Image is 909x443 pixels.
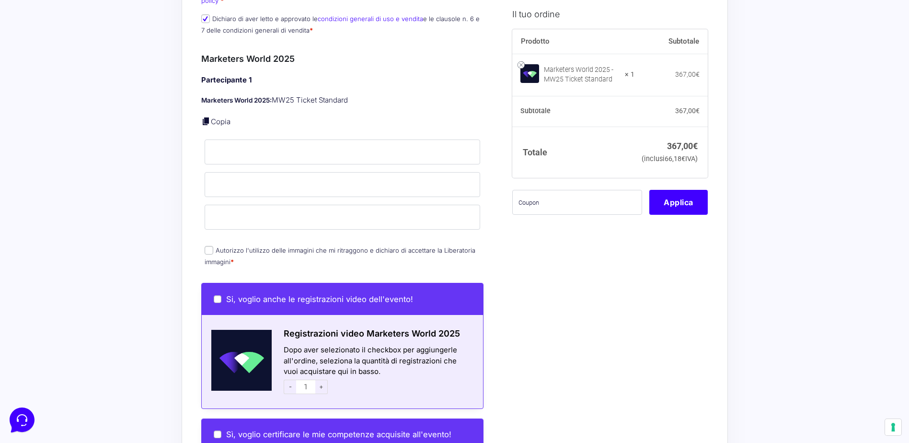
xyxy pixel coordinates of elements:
span: € [696,107,700,115]
th: Totale [512,127,634,178]
p: Messaggi [83,321,109,330]
span: + [315,380,328,394]
span: Trova una risposta [15,119,75,127]
th: Subtotale [634,29,708,54]
strong: × 1 [625,70,634,80]
input: Coupon [512,190,642,215]
bdi: 367,00 [667,140,698,151]
h3: Il tuo ordine [512,7,708,20]
input: Autorizzo l'utilizzo delle immagini che mi ritraggono e dichiaro di accettare la Liberatoria imma... [205,246,213,255]
span: € [681,155,685,163]
input: Si, voglio anche le registrazioni video dell'evento! [214,295,221,303]
button: Applica [649,190,708,215]
input: 1 [296,380,315,394]
th: Subtotale [512,96,634,127]
button: Home [8,308,67,330]
span: Si, voglio anche le registrazioni video dell'evento! [226,294,413,304]
span: Registrazioni video Marketers World 2025 [284,328,460,338]
label: Dichiaro di aver letto e approvato le e le clausole n. 6 e 7 delle condizioni generali di vendita [201,15,480,34]
img: dark [31,54,50,73]
span: € [696,70,700,78]
h4: Partecipante 1 [201,75,484,86]
button: Inizia una conversazione [15,81,176,100]
a: Copia [211,117,230,126]
label: Autorizzo l'utilizzo delle immagini che mi ritraggono e dichiaro di accettare la Liberatoria imma... [205,246,475,265]
strong: Marketers World 2025: [201,96,272,104]
p: Aiuto [148,321,161,330]
th: Prodotto [512,29,634,54]
div: Marketers World 2025 - MW25 Ticket Standard [544,65,619,84]
button: Aiuto [125,308,184,330]
span: - [284,380,296,394]
a: Apri Centro Assistenza [102,119,176,127]
a: condizioni generali di uso e vendita [318,15,423,23]
div: Dopo aver selezionato il checkbox per aggiungerle all'ordine, seleziona la quantità di registrazi... [272,345,483,396]
iframe: Customerly Messenger Launcher [8,406,36,434]
button: Messaggi [67,308,126,330]
input: Sì, voglio certificare le mie competenze acquisite all'evento! [214,431,221,438]
span: Sì, voglio certificare le mie competenze acquisite all'evento! [226,430,451,439]
h3: Marketers World 2025 [201,52,484,65]
img: Schermata-2022-04-11-alle-18.28.41.png [202,330,272,391]
bdi: 367,00 [675,107,700,115]
img: dark [46,54,65,73]
span: € [693,140,698,151]
img: Marketers World 2025 - MW25 Ticket Standard [520,64,539,82]
img: dark [15,54,35,73]
h2: Ciao da Marketers 👋 [8,8,161,23]
span: Inizia una conversazione [62,86,141,94]
a: Copia i dettagli dell'acquirente [201,117,211,126]
bdi: 367,00 [675,70,700,78]
span: 66,18 [665,155,685,163]
p: MW25 Ticket Standard [201,95,484,106]
input: Cerca un articolo... [22,140,157,149]
span: Le tue conversazioni [15,38,81,46]
p: Home [29,321,45,330]
small: (inclusi IVA) [642,155,698,163]
input: Dichiaro di aver letto e approvato lecondizioni generali di uso e venditae le clausole n. 6 e 7 d... [201,14,210,23]
button: Le tue preferenze relative al consenso per le tecnologie di tracciamento [885,419,901,435]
